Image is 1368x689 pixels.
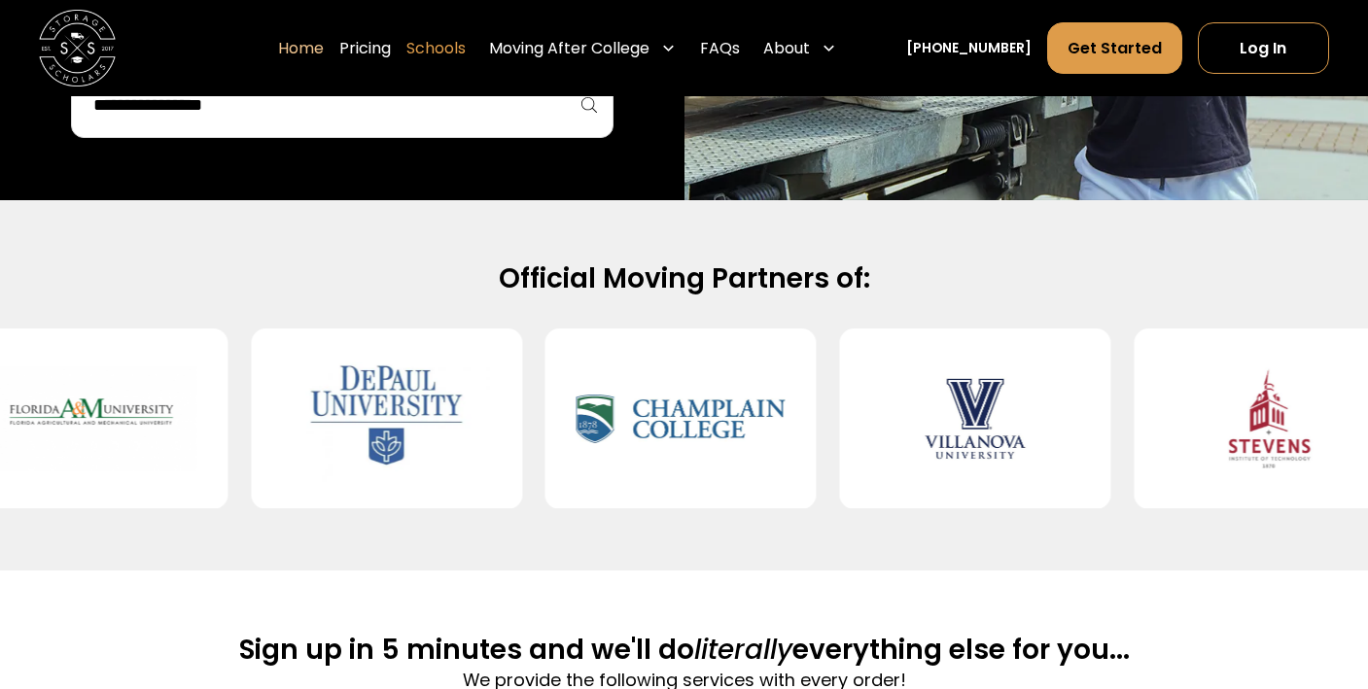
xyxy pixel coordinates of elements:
a: Schools [406,21,466,76]
img: Champlain College [577,343,786,493]
a: Get Started [1047,22,1182,75]
div: Moving After College [481,21,684,76]
div: Moving After College [489,37,649,60]
a: [PHONE_NUMBER] [906,38,1032,58]
img: DePaul University [282,343,491,493]
a: home [39,10,117,87]
img: Storage Scholars main logo [39,10,117,87]
h2: Sign up in 5 minutes and we'll do everything else for you... [239,633,1130,668]
img: Villanova University [870,343,1079,493]
div: About [755,21,845,76]
div: About [763,37,810,60]
a: FAQs [700,21,740,76]
h2: Official Moving Partners of: [68,261,1299,296]
a: Home [278,21,324,76]
span: literally [694,631,792,669]
a: Log In [1198,22,1329,75]
a: Pricing [339,21,391,76]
